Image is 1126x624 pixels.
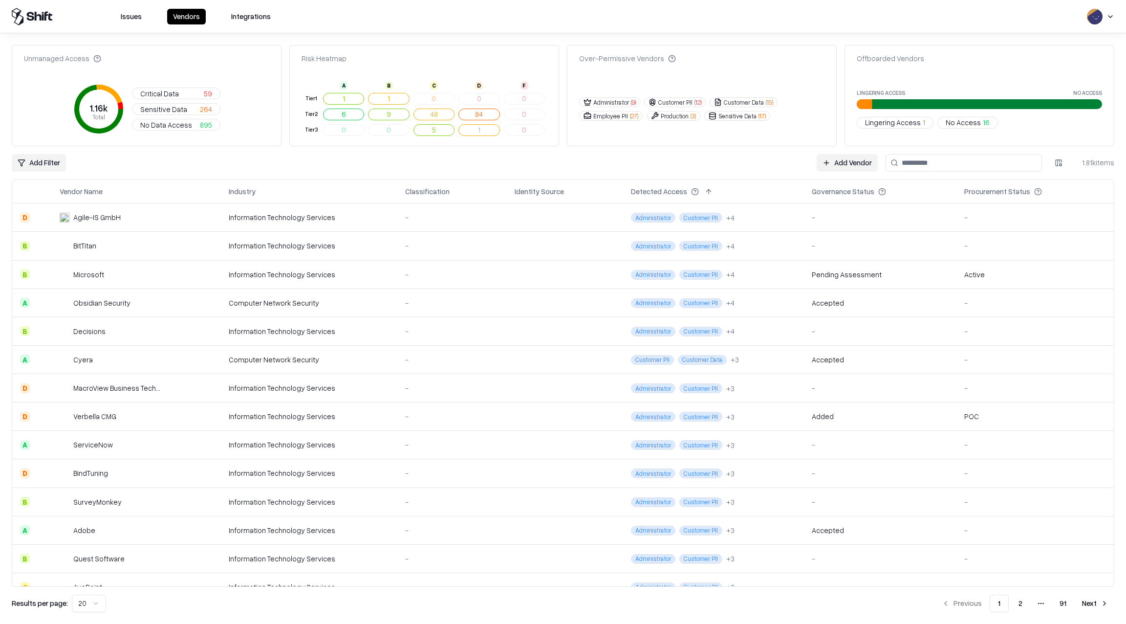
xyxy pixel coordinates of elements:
button: +4 [726,213,735,223]
div: + 3 [726,582,735,592]
img: microsoft365.com [528,268,538,278]
button: 48 [413,109,455,120]
img: microsoft365.com [528,211,538,221]
div: Offboarded Vendors [857,53,924,64]
button: 1 [368,93,409,105]
div: - [405,468,499,478]
span: 59 [204,89,212,99]
div: A [340,82,347,89]
span: Administrator [631,440,675,450]
img: microsoft365.com [528,496,538,506]
div: A [20,440,30,450]
button: Customer Data(15) [710,97,778,107]
div: B [20,326,30,336]
button: +3 [726,497,735,507]
div: - [964,298,1106,308]
div: Pending Assessment [812,269,882,280]
span: ( 3 ) [691,112,696,120]
div: Governance Status [812,186,874,197]
button: 84 [458,109,499,120]
span: Customer PII [679,582,722,592]
div: Information Technology Services [229,326,390,336]
td: Active [956,260,1114,289]
td: POC [956,402,1114,431]
span: Customer PII [679,213,722,223]
div: - [812,212,949,223]
img: entra.microsoft.com [515,354,524,363]
div: + 4 [726,298,735,308]
div: - [405,326,499,336]
img: MacroView Business Technology [60,383,69,393]
div: + 4 [726,241,735,251]
div: Cyera [73,355,93,365]
img: entra.microsoft.com [515,553,524,562]
span: Customer PII [679,383,722,393]
span: ( 17 ) [758,112,766,120]
span: Administrator [631,270,675,280]
div: F [520,82,528,89]
div: SurveyMonkey [73,497,122,507]
div: D [20,412,30,422]
img: microsoft365.com [528,439,538,448]
button: +4 [726,298,735,308]
button: No Access16 [937,117,998,129]
img: entra.microsoft.com [515,240,524,249]
span: Administrator [631,383,675,393]
button: Next [1076,595,1114,612]
button: +3 [726,582,735,592]
span: Customer PII [679,468,722,478]
div: - [964,468,1106,478]
span: Administrator [631,582,675,592]
span: No Data Access [140,120,192,130]
img: BindTuning [60,468,69,478]
span: Customer PII [679,327,722,336]
span: Critical Data [140,89,179,99]
div: Information Technology Services [229,554,390,564]
div: BitTitan [73,241,96,251]
div: D [20,383,30,393]
div: - [812,440,949,450]
button: Vendors [167,9,206,24]
button: Add Filter [12,154,66,172]
div: Information Technology Services [229,440,390,450]
img: microsoft365.com [528,524,538,534]
div: - [405,355,499,365]
div: Accepted [812,298,844,308]
div: - [405,298,499,308]
tspan: Total [92,113,105,121]
div: Tier 2 [303,110,319,118]
div: Information Technology Services [229,269,390,280]
img: Verbella CMG [60,412,69,422]
div: A [20,525,30,535]
img: Obsidian Security [60,298,69,308]
div: - [964,525,1106,535]
div: Adobe [73,525,95,535]
span: ( 15 ) [766,98,773,107]
div: B [20,269,30,279]
div: - [812,468,949,478]
button: 1 [323,93,364,105]
p: Results per page: [12,598,68,608]
img: entra.microsoft.com [515,496,524,506]
span: Administrator [631,497,675,507]
button: +4 [726,241,735,251]
span: ( 9 ) [631,98,636,107]
span: Customer PII [679,440,722,450]
span: Sensitive Data [140,104,187,114]
img: SurveyMonkey [60,497,69,507]
div: Tier 1 [303,94,319,103]
div: - [405,554,499,564]
button: Employee PII(27) [579,111,643,121]
div: A [20,298,30,308]
div: - [405,525,499,535]
button: +3 [726,554,735,564]
div: Accepted [812,355,844,365]
button: Customer PII(12) [644,97,706,107]
span: No Access [946,117,981,128]
span: 264 [200,104,212,114]
img: entra.microsoft.com [515,325,524,335]
div: B [385,82,393,89]
div: + 4 [726,213,735,223]
div: C [430,82,438,89]
div: Information Technology Services [229,525,390,535]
